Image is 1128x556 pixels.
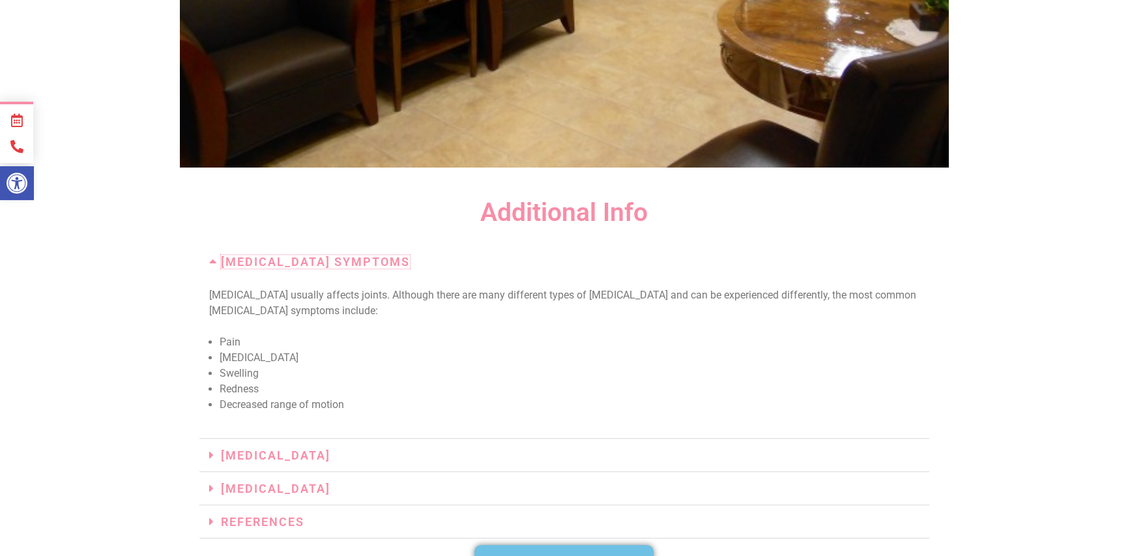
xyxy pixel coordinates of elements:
a: [MEDICAL_DATA] [221,482,330,495]
li: Redness [220,381,919,397]
h3: References [199,505,929,538]
a: [MEDICAL_DATA] [221,448,330,462]
h3: [MEDICAL_DATA] Symptoms [199,245,929,278]
p: Additional Info [193,200,936,226]
a: [MEDICAL_DATA] Symptoms [221,255,410,269]
li: Decreased range of motion [220,397,919,413]
h3: [MEDICAL_DATA] [199,472,929,505]
h3: [MEDICAL_DATA] [199,439,929,472]
li: [MEDICAL_DATA] [220,350,919,366]
p: [MEDICAL_DATA] usually affects joints. Although there are many different types of [MEDICAL_DATA] ... [209,287,919,319]
div: [MEDICAL_DATA] Symptoms [199,278,929,439]
li: Swelling [220,366,919,381]
a: References [221,515,304,529]
li: Pain [220,334,919,350]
